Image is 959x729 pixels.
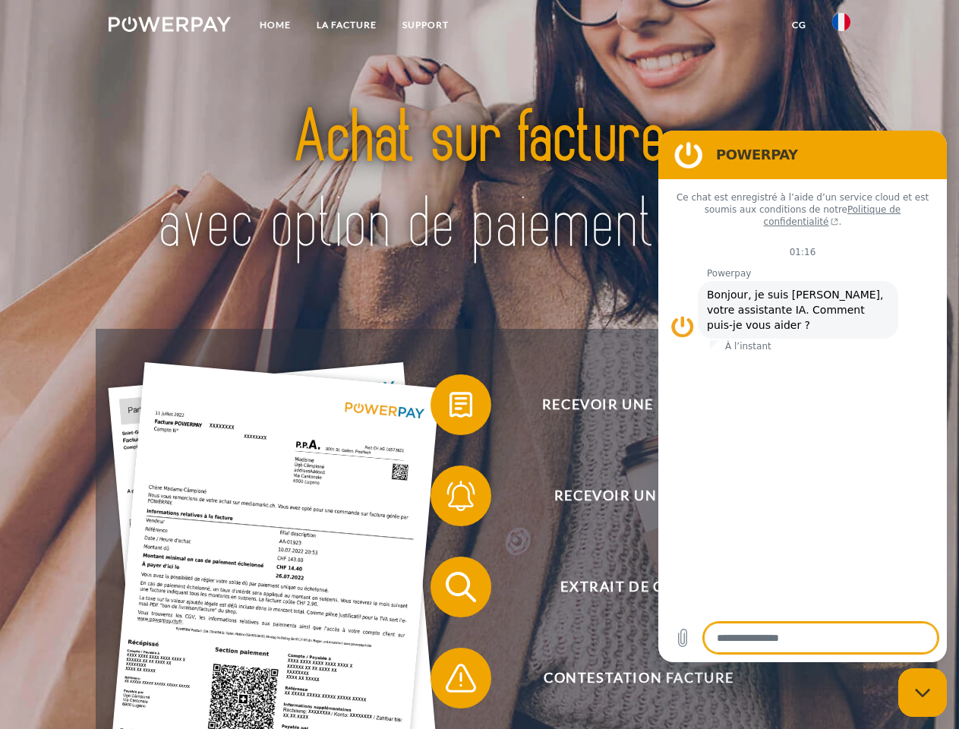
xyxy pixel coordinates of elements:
[431,465,825,526] button: Recevoir un rappel?
[304,11,390,39] a: LA FACTURE
[442,568,480,606] img: qb_search.svg
[442,659,480,697] img: qb_warning.svg
[247,11,304,39] a: Home
[779,11,819,39] a: CG
[109,17,231,32] img: logo-powerpay-white.svg
[658,131,947,662] iframe: Fenêtre de messagerie
[832,13,850,31] img: fr
[442,477,480,515] img: qb_bell.svg
[431,374,825,435] button: Recevoir une facture ?
[390,11,462,39] a: Support
[453,374,825,435] span: Recevoir une facture ?
[431,557,825,617] button: Extrait de compte
[453,557,825,617] span: Extrait de compte
[453,465,825,526] span: Recevoir un rappel?
[431,648,825,708] button: Contestation Facture
[145,73,814,291] img: title-powerpay_fr.svg
[898,668,947,717] iframe: Bouton de lancement de la fenêtre de messagerie, conversation en cours
[442,386,480,424] img: qb_bill.svg
[453,648,825,708] span: Contestation Facture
